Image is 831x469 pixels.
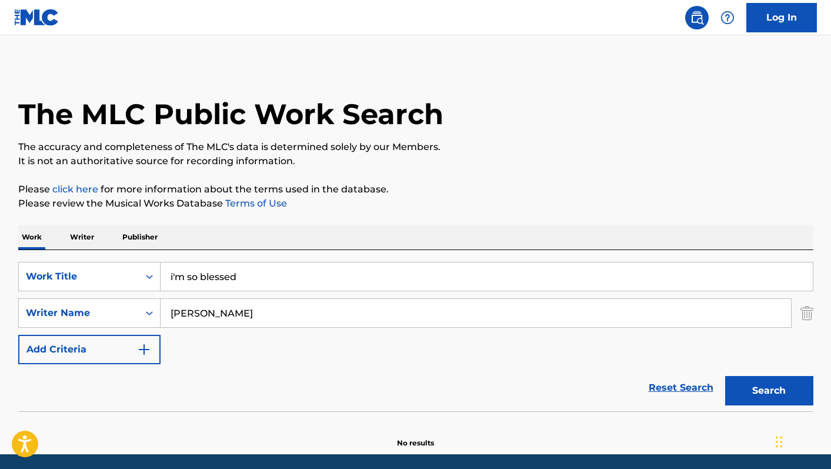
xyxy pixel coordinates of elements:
[725,376,813,405] button: Search
[26,306,132,320] div: Writer Name
[746,3,817,32] a: Log In
[772,413,831,469] iframe: Chat Widget
[800,298,813,328] img: Delete Criterion
[26,270,132,284] div: Work Title
[18,262,813,411] form: Search Form
[776,424,783,460] div: Drag
[18,197,813,211] p: Please review the Musical Works Database
[52,184,98,195] a: click here
[685,6,709,29] a: Public Search
[18,225,45,250] p: Work
[14,9,59,26] img: MLC Logo
[18,335,161,364] button: Add Criteria
[397,424,434,448] p: No results
[643,375,719,401] a: Reset Search
[66,225,98,250] p: Writer
[119,225,161,250] p: Publisher
[720,11,735,25] img: help
[18,154,813,168] p: It is not an authoritative source for recording information.
[223,198,287,209] a: Terms of Use
[137,342,151,357] img: 9d2ae6d4665cec9f34b9.svg
[690,11,704,25] img: search
[18,97,443,132] h1: The MLC Public Work Search
[18,140,813,154] p: The accuracy and completeness of The MLC's data is determined solely by our Members.
[18,182,813,197] p: Please for more information about the terms used in the database.
[716,6,739,29] div: Help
